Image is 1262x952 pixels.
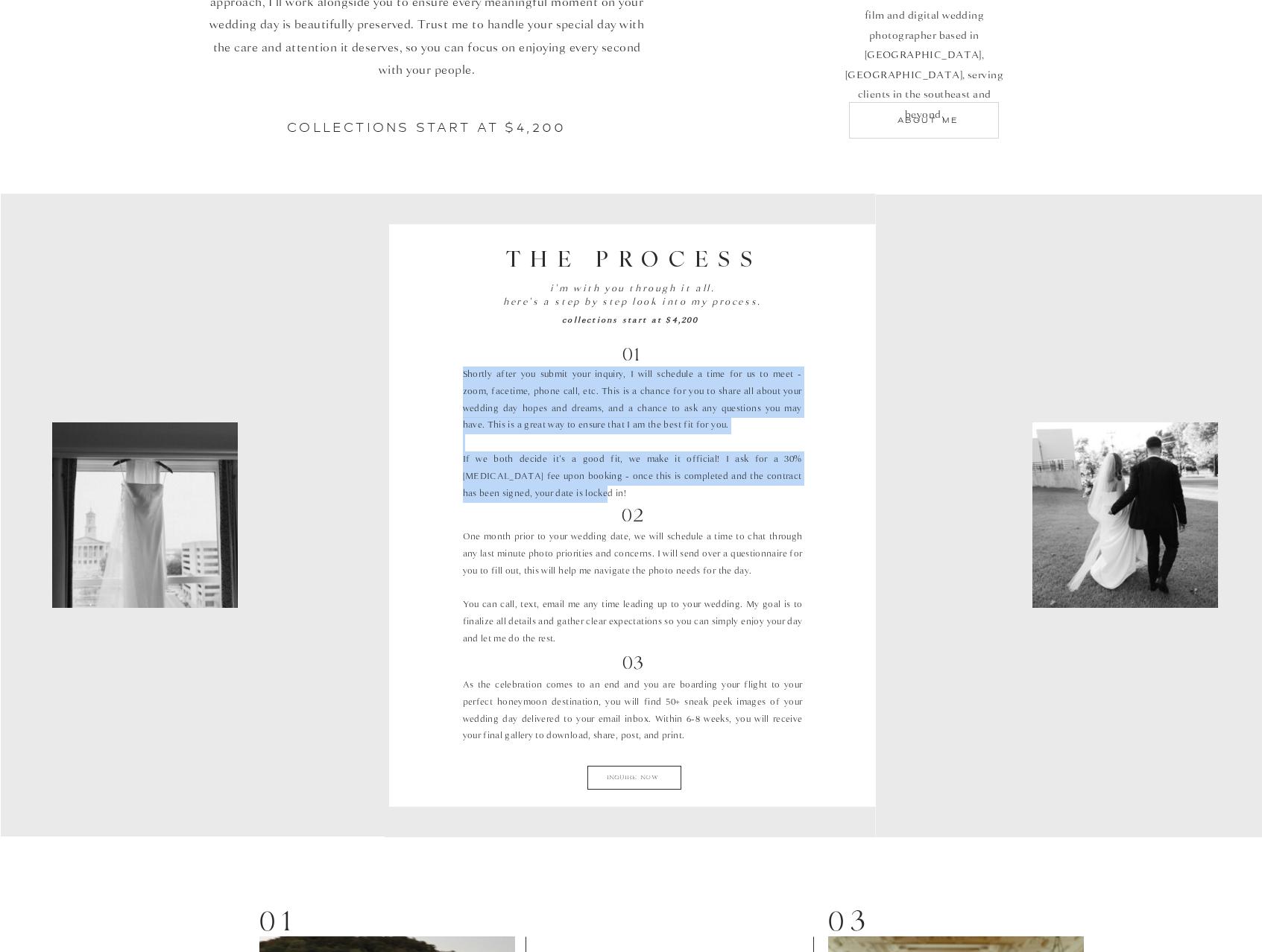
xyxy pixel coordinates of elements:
h1: 01 [259,897,299,936]
i: i'm with you through it all. here's a step by step look into my process. [503,282,762,308]
a: about me [837,114,1020,126]
h1: 01 [575,342,690,365]
p: film and digital wedding photographer based in [GEOGRAPHIC_DATA], [GEOGRAPHIC_DATA], serving clie... [845,6,1005,103]
h1: 03 [599,650,669,673]
h1: 02 [599,503,668,526]
h1: 03 [828,897,868,936]
p: Shortly after you submit your inquiry, I will schedule a time for us to meet - zoom, facetime, ph... [463,366,802,503]
b: collections start at $4,200 [562,315,698,325]
h2: Collections start at $4,200 [212,120,642,143]
p: As the celebration comes to an end and you are boarding your flight to your perfect honeymoon des... [463,677,803,750]
p: One month prior to your wedding date, we will schedule a time to chat through any last minute pho... [463,529,803,646]
h1: THE PROCESS [505,243,764,282]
